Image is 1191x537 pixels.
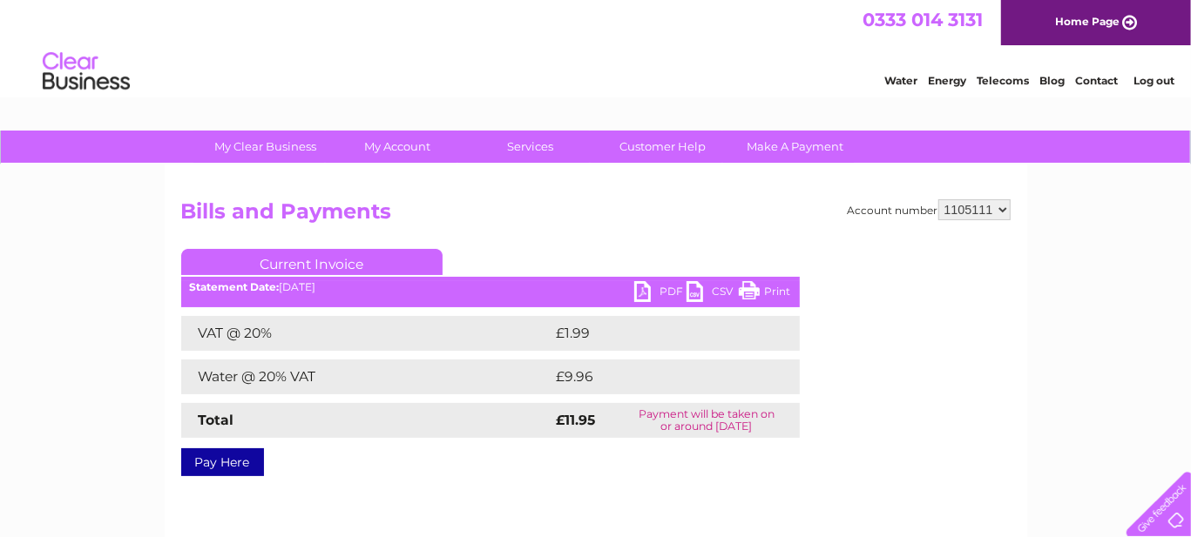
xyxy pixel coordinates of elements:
b: Statement Date: [190,280,280,293]
a: Log out [1133,74,1174,87]
td: £1.99 [552,316,758,351]
a: Make A Payment [723,131,867,163]
a: Contact [1075,74,1118,87]
td: VAT @ 20% [181,316,552,351]
a: My Clear Business [193,131,337,163]
strong: Total [199,412,234,428]
a: Pay Here [181,448,264,476]
a: Energy [928,74,966,87]
a: PDF [634,281,687,306]
a: Blog [1039,74,1065,87]
a: CSV [687,281,739,306]
a: Print [739,281,791,306]
a: Services [458,131,602,163]
div: Account number [848,199,1011,220]
h2: Bills and Payments [181,199,1011,232]
a: My Account [326,131,470,163]
div: Clear Business is a trading name of Verastar Limited (registered in [GEOGRAPHIC_DATA] No. 3667643... [185,10,1008,84]
strong: £11.95 [557,412,596,428]
td: Payment will be taken on or around [DATE] [613,403,799,438]
td: Water @ 20% VAT [181,359,552,394]
img: logo.png [42,45,131,98]
div: [DATE] [181,281,800,293]
a: 0333 014 3131 [863,9,983,30]
a: Current Invoice [181,249,443,275]
a: Customer Help [591,131,734,163]
a: Water [884,74,917,87]
a: Telecoms [977,74,1029,87]
td: £9.96 [552,359,761,394]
